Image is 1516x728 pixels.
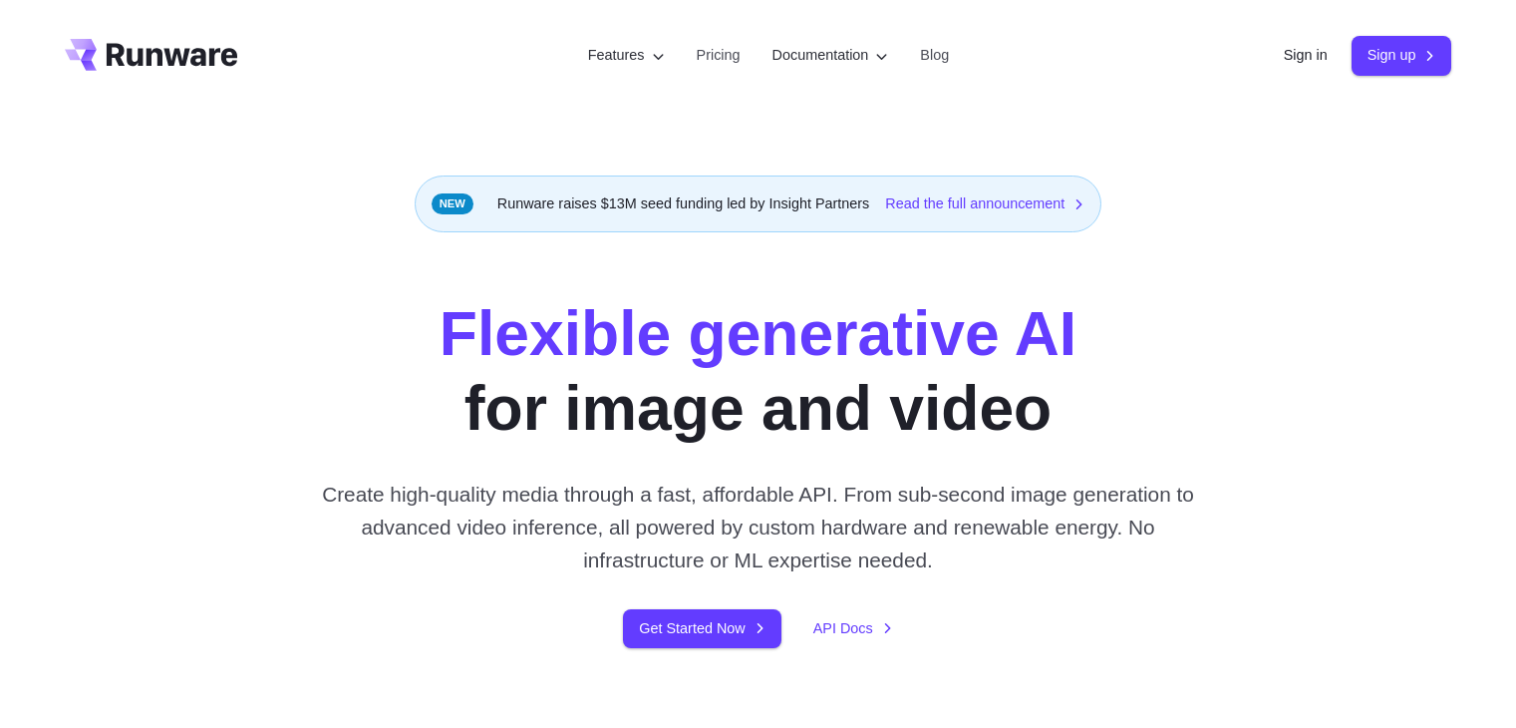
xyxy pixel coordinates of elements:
[813,617,893,640] a: API Docs
[314,478,1202,577] p: Create high-quality media through a fast, affordable API. From sub-second image generation to adv...
[623,609,780,648] a: Get Started Now
[885,192,1084,215] a: Read the full announcement
[920,44,949,67] a: Blog
[415,176,1102,232] div: Runware raises $13M seed funding led by Insight Partners
[65,39,238,71] a: Go to /
[440,298,1076,368] strong: Flexible generative AI
[588,44,665,67] label: Features
[440,296,1076,446] h1: for image and video
[1284,44,1328,67] a: Sign in
[697,44,741,67] a: Pricing
[1352,36,1452,75] a: Sign up
[772,44,889,67] label: Documentation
